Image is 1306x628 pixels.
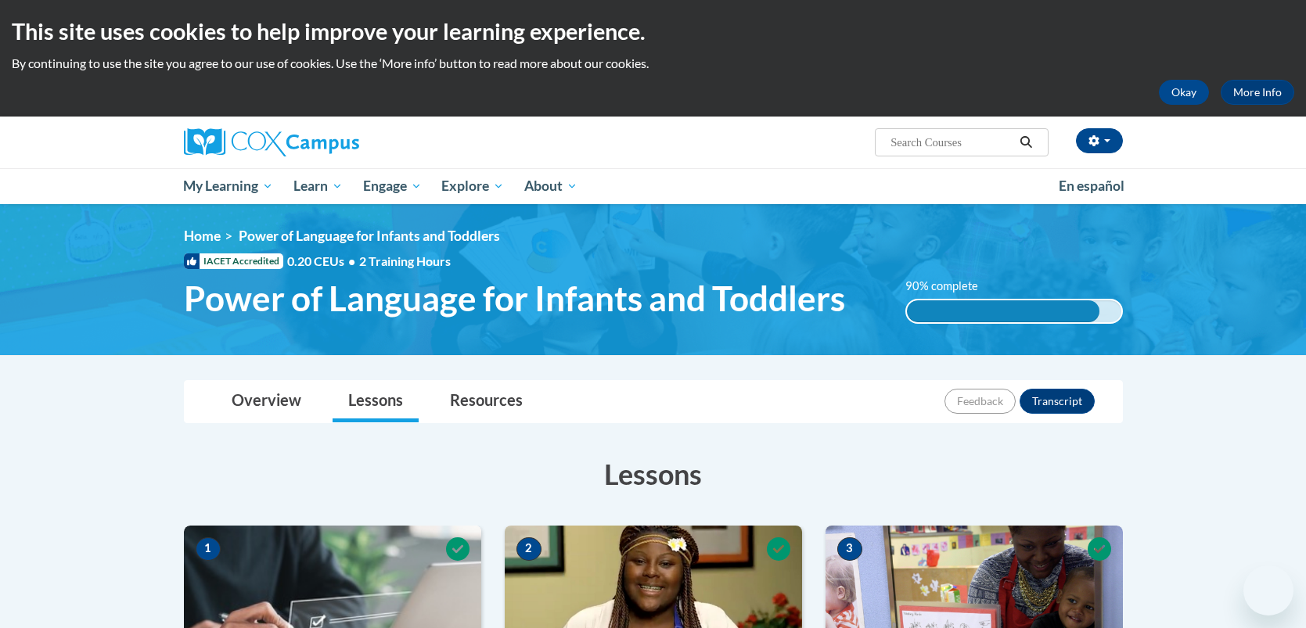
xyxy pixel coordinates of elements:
[516,537,541,561] span: 2
[1049,170,1135,203] a: En español
[434,381,538,422] a: Resources
[1243,565,1293,615] iframe: Button to launch messaging window
[293,177,343,196] span: Learn
[431,168,514,204] a: Explore
[514,168,588,204] a: About
[944,389,1016,414] button: Feedback
[239,228,500,244] span: Power of Language for Infants and Toddlers
[12,16,1294,47] h2: This site uses cookies to help improve your learning experience.
[174,168,284,204] a: My Learning
[184,128,481,156] a: Cox Campus
[160,168,1146,204] div: Main menu
[283,168,353,204] a: Learn
[1221,80,1294,105] a: More Info
[441,177,504,196] span: Explore
[1014,133,1038,152] button: Search
[12,55,1294,72] p: By continuing to use the site you agree to our use of cookies. Use the ‘More info’ button to read...
[1020,389,1095,414] button: Transcript
[907,300,1099,322] div: 90% complete
[184,253,283,269] span: IACET Accredited
[1159,80,1209,105] button: Okay
[333,381,419,422] a: Lessons
[1059,178,1124,194] span: En español
[348,253,355,268] span: •
[183,177,273,196] span: My Learning
[184,454,1123,493] h3: Lessons
[184,128,359,156] img: Cox Campus
[889,133,1014,152] input: Search Courses
[524,177,577,196] span: About
[184,228,221,244] a: Home
[353,168,432,204] a: Engage
[216,381,317,422] a: Overview
[359,253,451,268] span: 2 Training Hours
[196,537,221,561] span: 1
[837,537,862,561] span: 3
[905,278,995,295] label: 90% complete
[1076,128,1123,153] button: Account Settings
[184,278,845,319] span: Power of Language for Infants and Toddlers
[287,253,359,270] span: 0.20 CEUs
[363,177,422,196] span: Engage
